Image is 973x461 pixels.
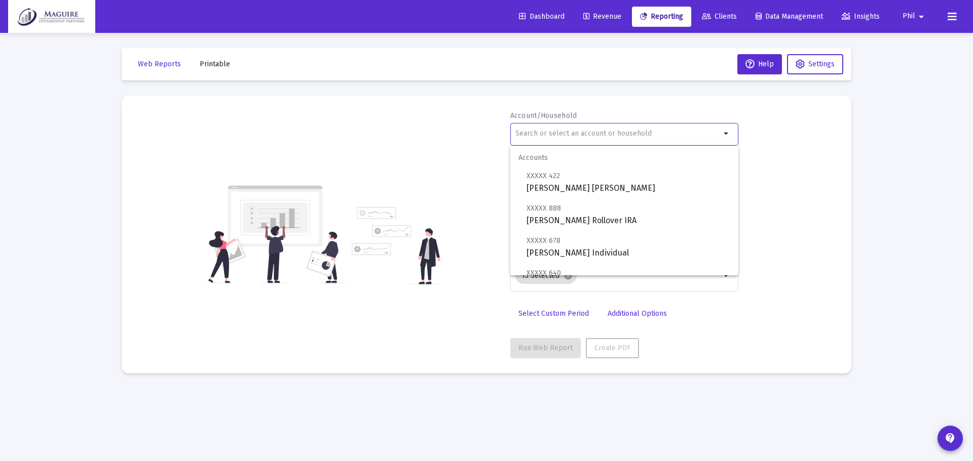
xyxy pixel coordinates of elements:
[527,170,730,194] span: [PERSON_NAME] [PERSON_NAME]
[130,54,189,74] button: Web Reports
[510,111,577,120] label: Account/Household
[527,202,730,227] span: [PERSON_NAME] Rollover IRA
[200,60,230,68] span: Printable
[515,266,721,286] mat-chip-list: Selection
[527,236,560,245] span: XXXXX 678
[352,207,440,284] img: reporting-alt
[510,338,581,358] button: Run Web Report
[564,271,573,280] mat-icon: cancel
[527,269,561,277] span: XXXXX 640
[527,234,730,259] span: [PERSON_NAME] Individual
[787,54,843,74] button: Settings
[756,12,823,21] span: Data Management
[575,7,629,27] a: Revenue
[608,309,667,318] span: Additional Options
[890,6,940,26] button: Phil
[834,7,888,27] a: Insights
[721,270,733,282] mat-icon: arrow_drop_down
[632,7,691,27] a: Reporting
[527,267,730,291] span: [PERSON_NAME] [PERSON_NAME]
[515,130,721,138] input: Search or select an account or household
[586,338,639,358] button: Create PDF
[192,54,238,74] button: Printable
[515,268,577,284] mat-chip: 15 Selected
[694,7,745,27] a: Clients
[206,184,346,284] img: reporting
[915,7,927,27] mat-icon: arrow_drop_down
[519,12,565,21] span: Dashboard
[747,7,831,27] a: Data Management
[138,60,181,68] span: Web Reports
[583,12,621,21] span: Revenue
[745,60,774,68] span: Help
[527,204,561,213] span: XXXXX 888
[510,146,738,170] span: Accounts
[737,54,782,74] button: Help
[511,7,573,27] a: Dashboard
[842,12,880,21] span: Insights
[527,172,560,180] span: XXXXX 422
[518,344,573,352] span: Run Web Report
[721,128,733,140] mat-icon: arrow_drop_down
[808,60,835,68] span: Settings
[702,12,737,21] span: Clients
[944,432,956,444] mat-icon: contact_support
[16,7,88,27] img: Dashboard
[518,309,589,318] span: Select Custom Period
[640,12,683,21] span: Reporting
[594,344,630,352] span: Create PDF
[903,12,915,21] span: Phil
